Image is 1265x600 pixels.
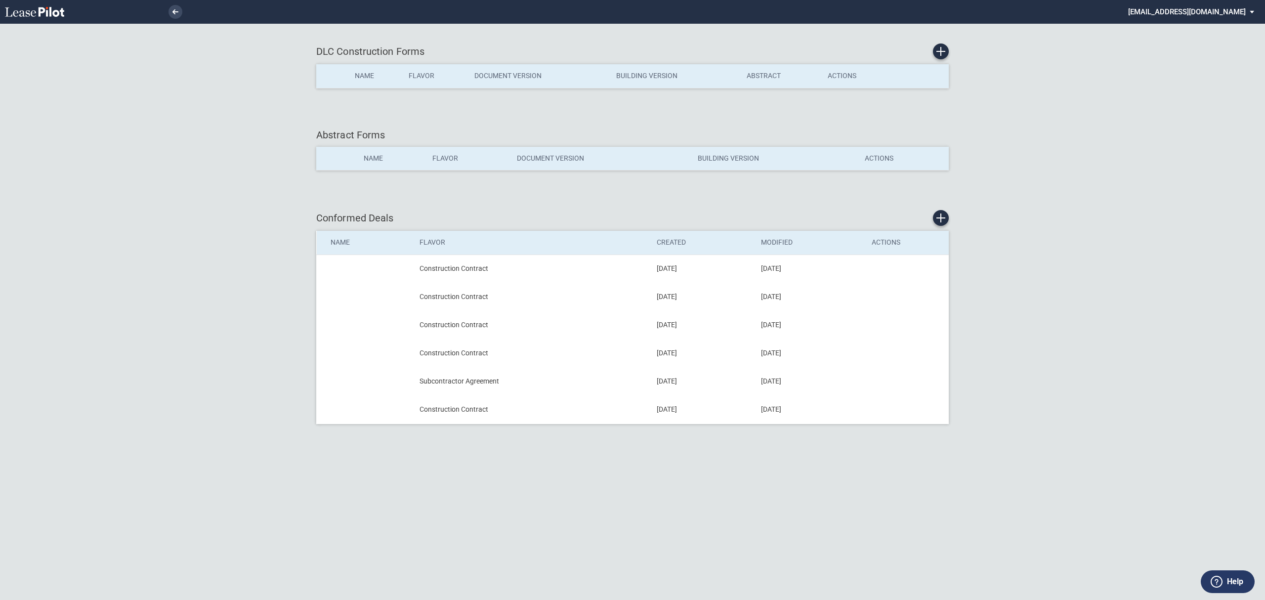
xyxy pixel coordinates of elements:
[316,128,949,142] div: Abstract Forms
[650,255,754,283] td: [DATE]
[754,283,865,311] td: [DATE]
[691,147,858,171] th: Building Version
[357,147,426,171] th: Name
[858,147,949,171] th: Actions
[754,231,865,255] th: Modified
[933,43,949,59] a: Create new Form
[754,367,865,395] td: [DATE]
[650,231,754,255] th: Created
[467,64,609,88] th: Document Version
[348,64,402,88] th: Name
[510,147,691,171] th: Document Version
[413,311,649,339] td: Construction Contract
[1201,570,1255,593] button: Help
[754,395,865,424] td: [DATE]
[425,147,509,171] th: Flavor
[650,311,754,339] td: [DATE]
[413,231,649,255] th: Flavor
[317,231,413,255] th: Name
[609,64,740,88] th: Building Version
[821,64,892,88] th: Actions
[413,283,649,311] td: Construction Contract
[402,64,467,88] th: Flavor
[740,64,821,88] th: Abstract
[650,395,754,424] td: [DATE]
[1227,575,1243,588] label: Help
[413,339,649,367] td: Construction Contract
[933,210,949,226] a: Create new conformed deal
[316,43,949,59] div: DLC Construction Forms
[650,367,754,395] td: [DATE]
[754,339,865,367] td: [DATE]
[413,255,649,283] td: Construction Contract
[754,311,865,339] td: [DATE]
[316,210,949,226] div: Conformed Deals
[650,283,754,311] td: [DATE]
[754,255,865,283] td: [DATE]
[865,231,949,255] th: Actions
[413,367,649,395] td: Subcontractor Agreement
[650,339,754,367] td: [DATE]
[413,395,649,424] td: Construction Contract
